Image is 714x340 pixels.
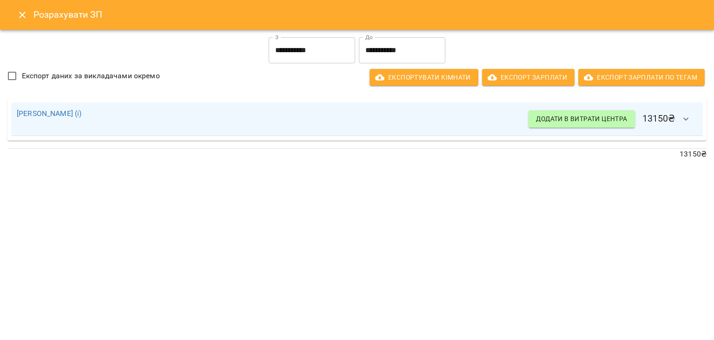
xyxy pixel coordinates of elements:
[22,70,160,82] span: Експорт даних за викладачами окремо
[529,108,697,130] h6: 13150 ₴
[482,69,575,86] button: Експорт Зарплати
[586,72,697,83] span: Експорт Зарплати по тегам
[529,110,635,127] button: Додати в витрати центра
[489,72,567,83] span: Експорт Зарплати
[377,72,471,83] span: Експортувати кімнати
[536,113,627,124] span: Додати в витрати центра
[370,69,478,86] button: Експортувати кімнати
[33,7,703,22] h6: Розрахувати ЗП
[578,69,705,86] button: Експорт Зарплати по тегам
[7,149,707,160] p: 13150 ₴
[17,109,82,118] a: [PERSON_NAME] (і)
[11,4,33,26] button: Close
